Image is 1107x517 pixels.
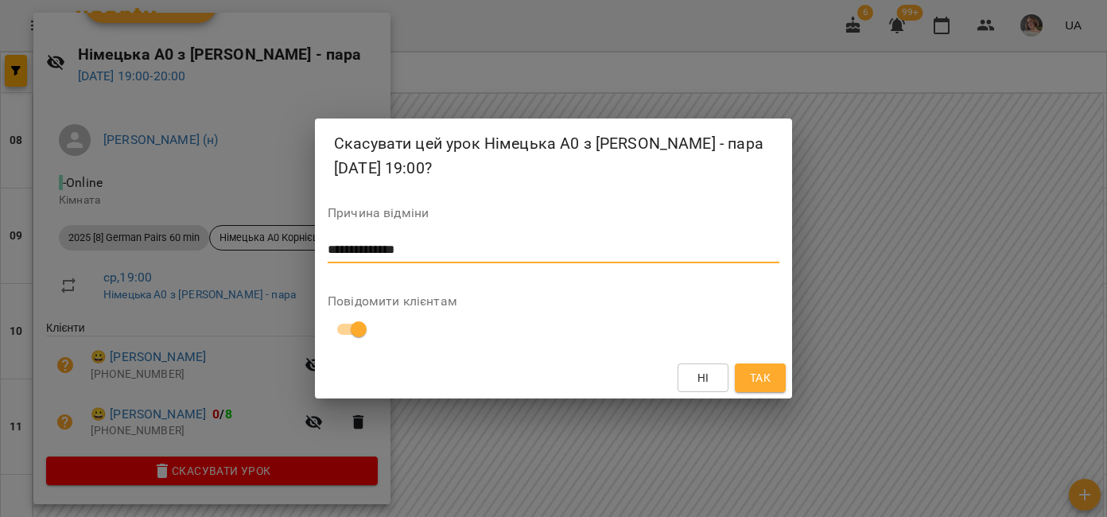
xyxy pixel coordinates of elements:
[750,368,771,387] span: Так
[697,368,709,387] span: Ні
[735,363,786,392] button: Так
[678,363,728,392] button: Ні
[328,207,779,220] label: Причина відміни
[334,131,773,181] h2: Скасувати цей урок Німецька А0 з [PERSON_NAME] - пара [DATE] 19:00?
[328,295,779,308] label: Повідомити клієнтам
